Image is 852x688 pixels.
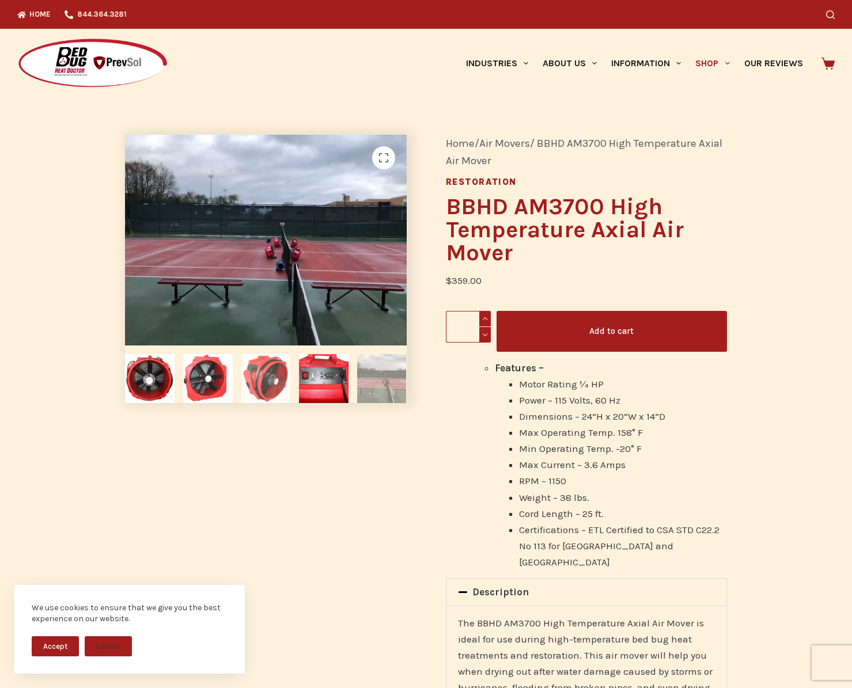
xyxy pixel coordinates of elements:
[446,275,482,286] bdi: 359.00
[495,362,544,374] b: Features –
[17,38,168,89] img: Prevsol/Bed Bug Heat Doctor
[472,586,529,598] a: Description
[446,311,491,343] input: Product quantity
[497,311,727,352] button: Add to cart
[446,135,727,170] nav: Breadcrumb
[519,492,589,503] span: Weight – 38 lbs.
[519,427,615,438] span: Max Operating Temp.
[446,275,452,286] span: $
[446,195,727,264] h1: BBHD AM3700 High Temperature Axial Air Mover
[688,29,737,98] a: Shop
[737,29,810,98] a: Our Reviews
[519,443,642,454] span: Min Operating Temp. -20° F
[519,508,604,519] span: Cord Length – 25 ft.
[618,427,643,438] span: 158° F
[183,354,233,404] img: BBHD Axial Fan back view, for use during bed bug treatments and restoration
[459,29,810,98] nav: Primary
[479,137,530,150] a: Air Movers
[32,602,228,625] div: We use cookies to ensure that we give you the best experience on our website.
[446,178,727,187] h5: Restoration
[519,475,566,486] span: RPM – 1150
[446,579,726,606] div: Description
[357,354,407,404] img: Axial Fan drying tennis court before match
[604,29,688,98] a: Information
[372,146,395,169] a: View full-screen image gallery
[241,354,291,404] img: BBHD Axial Fan Front, compare to SISU Axial Fan
[32,636,79,656] button: Accept
[519,459,626,470] span: Max Current – 3.6 Amps
[519,394,620,406] span: Power – 115 Volts, 60 Hz
[459,29,535,98] a: Industries
[446,137,475,150] a: Home
[125,354,175,404] img: AM3700 Axial Fan front view, for use in high heat environs, easily portable
[299,354,349,404] img: BBHD Industrial Axial Air Mover control panel, for use in high heat environments and for restorat...
[519,378,604,390] span: Motor Rating ¼ HP
[519,410,665,422] span: Dimensions – 24”H x 20”W x 14”D
[85,636,132,656] button: Decline
[519,524,720,568] span: Certifications – ETL Certified to CSA STD C22.2 No 113 for [GEOGRAPHIC_DATA] and [GEOGRAPHIC_DATA]
[9,5,44,39] button: Open LiveChat chat widget
[535,29,604,98] a: About Us
[826,10,835,19] button: Search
